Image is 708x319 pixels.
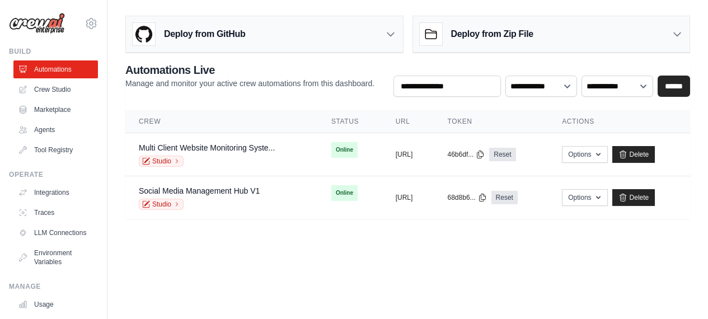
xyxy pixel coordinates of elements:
th: Actions [548,110,690,133]
a: Reset [491,191,518,204]
a: Marketplace [13,101,98,119]
a: Automations [13,60,98,78]
a: Agents [13,121,98,139]
div: Build [9,47,98,56]
div: Operate [9,170,98,179]
span: Online [331,142,358,158]
h3: Deploy from Zip File [451,27,533,41]
h2: Automations Live [125,62,374,78]
a: Usage [13,295,98,313]
a: Integrations [13,184,98,201]
img: Logo [9,13,65,34]
button: Options [562,189,607,206]
div: Manage [9,282,98,291]
button: 68d8b6... [448,193,487,202]
a: Tool Registry [13,141,98,159]
a: Reset [489,148,515,161]
th: Token [434,110,549,133]
a: Social Media Management Hub V1 [139,186,260,195]
span: Online [331,185,358,201]
a: Environment Variables [13,244,98,271]
th: Crew [125,110,318,133]
th: URL [382,110,434,133]
iframe: Chat Widget [652,265,708,319]
a: Studio [139,156,184,167]
img: GitHub Logo [133,23,155,45]
a: Crew Studio [13,81,98,98]
a: Delete [612,146,655,163]
a: Studio [139,199,184,210]
a: Delete [612,189,655,206]
p: Manage and monitor your active crew automations from this dashboard. [125,78,374,89]
button: Options [562,146,607,163]
h3: Deploy from GitHub [164,27,245,41]
th: Status [318,110,382,133]
a: Traces [13,204,98,222]
a: Multi Client Website Monitoring Syste... [139,143,275,152]
a: LLM Connections [13,224,98,242]
button: 46b6df... [448,150,485,159]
